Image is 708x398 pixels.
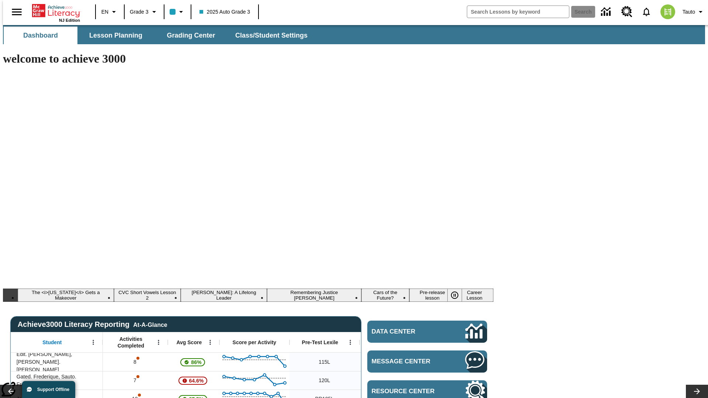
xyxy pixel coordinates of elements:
[176,339,202,346] span: Avg Score
[167,31,215,40] span: Grading Center
[637,2,656,21] a: Notifications
[186,374,207,387] span: 64.6%
[686,385,708,398] button: Lesson carousel, Next
[229,27,313,44] button: Class/Student Settings
[372,358,443,365] span: Message Center
[103,353,168,371] div: 8, One or more Activity scores may be invalid., Edit. Alberto, Sauto. Alberto
[168,353,219,371] div: , 86%, This student's Average First Try Score 86% is above 75%, Edit. Alberto, Sauto. Alberto
[153,337,164,348] button: Open Menu
[372,388,443,395] span: Resource Center
[447,289,462,302] button: Pause
[199,8,250,16] span: 2025 Auto Grade 3
[181,289,267,302] button: Slide 3 Dianne Feinstein: A Lifelong Leader
[127,5,162,18] button: Grade: Grade 3, Select a grade
[79,27,153,44] button: Lesson Planning
[456,289,493,302] button: Slide 7 Career Lesson
[680,5,708,18] button: Profile/Settings
[32,3,80,22] div: Home
[205,337,216,348] button: Open Menu
[130,8,149,16] span: Grade 3
[42,339,62,346] span: Student
[372,328,441,335] span: Data Center
[367,350,487,373] a: Message Center
[59,18,80,22] span: NJ Edition
[267,289,361,302] button: Slide 4 Remembering Justice O'Connor
[597,2,617,22] a: Data Center
[17,373,99,388] span: Gated. Frederique, Sauto. Frederique
[17,350,99,374] span: Edit. [PERSON_NAME], [PERSON_NAME]. [PERSON_NAME]
[168,371,219,390] div: , 64.6%, Attention! This student's Average First Try Score of 64.6% is below 65%, Gated. Frederiq...
[18,289,114,302] button: Slide 1 The <i>Missouri</i> Gets a Makeover
[656,2,680,21] button: Select a new avatar
[107,336,155,349] span: Activities Completed
[235,31,308,40] span: Class/Student Settings
[361,289,409,302] button: Slide 5 Cars of the Future?
[32,3,80,18] a: Home
[660,4,675,19] img: avatar image
[114,289,181,302] button: Slide 2 CVC Short Vowels Lesson 2
[188,356,204,369] span: 86%
[133,320,167,328] div: At-A-Glance
[4,27,77,44] button: Dashboard
[302,339,339,346] span: Pre-Test Lexile
[167,5,188,18] button: Class color is light blue. Change class color
[98,5,122,18] button: Language: EN, Select a language
[154,27,228,44] button: Grading Center
[367,321,487,343] a: Data Center
[467,6,569,18] input: search field
[409,289,456,302] button: Slide 6 Pre-release lesson
[37,387,69,392] span: Support Offline
[3,27,314,44] div: SubNavbar
[101,8,108,16] span: EN
[6,1,28,23] button: Open side menu
[133,377,138,384] p: 7
[319,377,330,384] span: 120 Lexile, Gated. Frederique, Sauto. Frederique
[18,320,167,329] span: Achieve3000 Literacy Reporting
[133,358,138,366] p: 8
[447,289,469,302] div: Pause
[3,52,493,66] h1: welcome to achieve 3000
[22,381,75,398] button: Support Offline
[89,31,142,40] span: Lesson Planning
[3,25,705,44] div: SubNavbar
[319,358,330,366] span: 115 Lexile, Edit. Alberto, Sauto. Alberto
[617,2,637,22] a: Resource Center, Will open in new tab
[23,31,58,40] span: Dashboard
[88,337,99,348] button: Open Menu
[233,339,277,346] span: Score per Activity
[345,337,356,348] button: Open Menu
[683,8,695,16] span: Tauto
[103,371,168,390] div: 7, One or more Activity scores may be invalid., Gated. Frederique, Sauto. Frederique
